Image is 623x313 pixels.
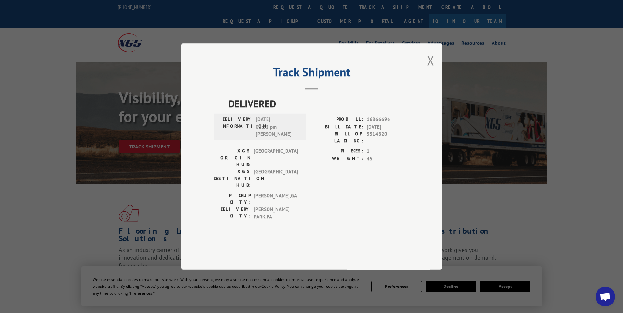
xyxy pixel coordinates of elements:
[312,116,363,123] label: PROBILL:
[228,96,410,111] span: DELIVERED
[367,130,410,144] span: 5514820
[312,155,363,163] label: WEIGHT:
[367,155,410,163] span: 45
[254,192,298,206] span: [PERSON_NAME] , GA
[367,148,410,155] span: 1
[216,116,252,138] label: DELIVERY INFORMATION:
[256,116,300,138] span: [DATE] 01:55 pm [PERSON_NAME]
[254,206,298,220] span: [PERSON_NAME] PARK , PA
[254,148,298,168] span: [GEOGRAPHIC_DATA]
[427,52,434,69] button: Close modal
[596,287,615,306] div: Open chat
[214,67,410,80] h2: Track Shipment
[214,148,251,168] label: XGS ORIGIN HUB:
[367,116,410,123] span: 16866696
[312,130,363,144] label: BILL OF LADING:
[214,192,251,206] label: PICKUP CITY:
[214,206,251,220] label: DELIVERY CITY:
[312,123,363,131] label: BILL DATE:
[312,148,363,155] label: PIECES:
[214,168,251,189] label: XGS DESTINATION HUB:
[254,168,298,189] span: [GEOGRAPHIC_DATA]
[367,123,410,131] span: [DATE]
